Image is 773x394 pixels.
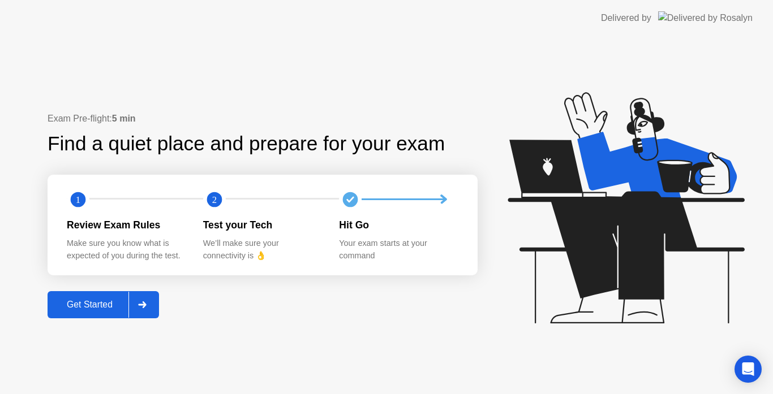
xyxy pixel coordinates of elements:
[203,237,321,262] div: We’ll make sure your connectivity is 👌
[601,11,651,25] div: Delivered by
[339,218,457,232] div: Hit Go
[112,114,136,123] b: 5 min
[48,291,159,318] button: Get Started
[48,112,478,125] div: Exam Pre-flight:
[76,194,80,205] text: 1
[735,356,762,383] div: Open Intercom Messenger
[51,300,128,310] div: Get Started
[658,11,753,24] img: Delivered by Rosalyn
[67,218,185,232] div: Review Exam Rules
[67,237,185,262] div: Make sure you know what is expected of you during the test.
[212,194,217,205] text: 2
[339,237,457,262] div: Your exam starts at your command
[203,218,321,232] div: Test your Tech
[48,129,446,159] div: Find a quiet place and prepare for your exam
